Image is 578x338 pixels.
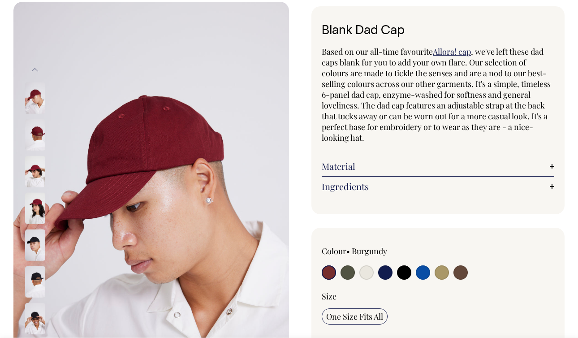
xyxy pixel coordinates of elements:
h1: Blank Dad Cap [322,24,554,38]
span: • [346,246,350,256]
img: black [25,303,45,334]
img: burgundy [25,193,45,224]
a: Ingredients [322,181,554,192]
img: burgundy [25,82,45,114]
span: One Size Fits All [326,311,383,322]
div: Size [322,291,554,302]
input: One Size Fits All [322,308,388,325]
img: burgundy [25,119,45,151]
img: black [25,230,45,261]
span: , we've left these dad caps blank for you to add your own flare. Our selection of colours are mad... [322,46,551,143]
a: Material [322,161,554,172]
div: Colour [322,246,415,256]
img: black [25,266,45,298]
a: Allora! cap [433,46,471,57]
span: Based on our all-time favourite [322,46,433,57]
img: burgundy [25,156,45,187]
label: Burgundy [352,246,387,256]
button: Previous [28,60,42,80]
